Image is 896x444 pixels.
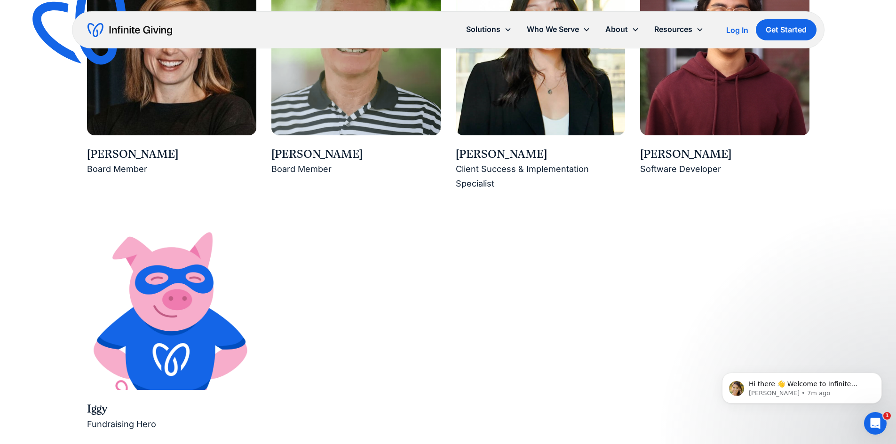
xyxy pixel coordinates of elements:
div: Fundraising Hero [87,417,256,432]
div: Board Member [271,162,441,177]
div: Solutions [466,23,500,36]
div: Resources [654,23,692,36]
a: home [87,23,172,38]
div: Board Member [87,162,256,177]
div: About [598,19,647,39]
div: Log In [726,26,748,34]
div: Who We Serve [527,23,579,36]
div: [PERSON_NAME] [87,147,256,163]
div: [PERSON_NAME] [640,147,809,163]
div: [PERSON_NAME] [271,147,441,163]
div: Iggy [87,401,256,417]
iframe: Intercom live chat [864,412,887,435]
iframe: Intercom notifications message [708,353,896,419]
div: Software Developer [640,162,809,177]
div: About [605,23,628,36]
div: Resources [647,19,711,39]
span: 1 [883,412,891,420]
div: Client Success & Implementation Specialist [456,162,625,191]
a: Log In [726,24,748,36]
div: [PERSON_NAME] [456,147,625,163]
div: Solutions [459,19,519,39]
a: Get Started [756,19,817,40]
div: Who We Serve [519,19,598,39]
